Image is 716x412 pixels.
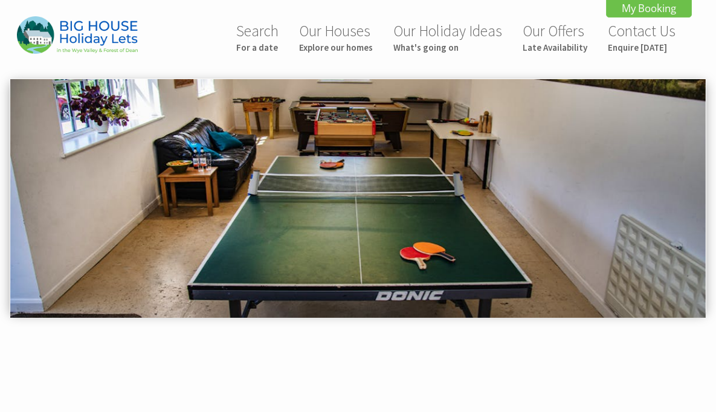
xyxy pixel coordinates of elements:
[608,21,676,53] a: Contact UsEnquire [DATE]
[608,42,676,53] small: Enquire [DATE]
[299,21,373,53] a: Our HousesExplore our homes
[236,42,279,53] small: For a date
[523,42,587,53] small: Late Availability
[393,21,502,53] a: Our Holiday IdeasWhat's going on
[393,42,502,53] small: What's going on
[17,16,138,53] img: Big House Holiday Lets
[299,42,373,53] small: Explore our homes
[523,21,587,53] a: Our OffersLate Availability
[236,21,279,53] a: SearchFor a date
